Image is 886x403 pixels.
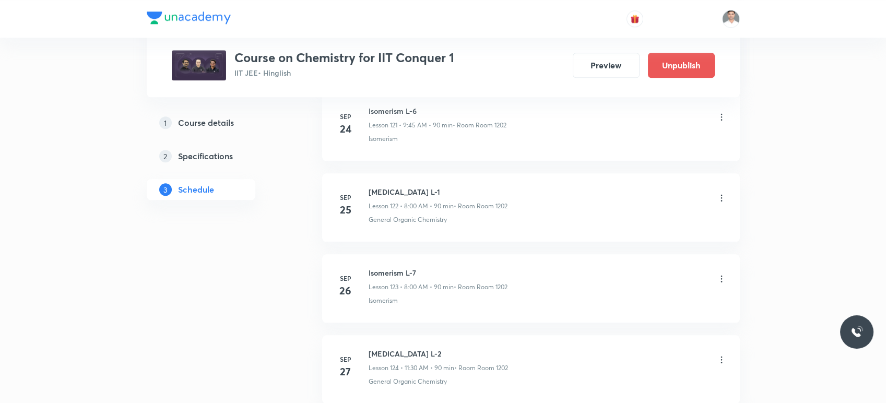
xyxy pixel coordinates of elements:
h4: 26 [335,283,356,299]
p: • Room Room 1202 [454,201,507,211]
h3: Course on Chemistry for IIT Conquer 1 [234,50,454,65]
p: 3 [159,183,172,196]
h5: Specifications [178,150,233,162]
p: Isomerism [369,296,398,305]
a: Company Logo [147,11,231,27]
img: Company Logo [147,11,231,24]
p: • Room Room 1202 [454,282,507,292]
h5: Course details [178,116,234,129]
h6: Sep [335,274,356,283]
button: avatar [627,10,643,27]
img: avatar [630,14,640,23]
p: • Room Room 1202 [453,121,506,130]
h6: Sep [335,112,356,121]
img: Mant Lal [722,10,740,28]
h4: 27 [335,364,356,380]
button: Unpublish [648,53,715,78]
p: Lesson 121 • 9:45 AM • 90 min [369,121,453,130]
p: 1 [159,116,172,129]
p: • Room Room 1202 [454,363,508,373]
h6: Isomerism L-6 [369,105,506,116]
h4: 25 [335,202,356,218]
button: Preview [573,53,640,78]
p: Lesson 124 • 11:30 AM • 90 min [369,363,454,373]
h6: Sep [335,354,356,364]
p: IIT JEE • Hinglish [234,67,454,78]
h6: [MEDICAL_DATA] L-2 [369,348,508,359]
h5: Schedule [178,183,214,196]
img: ddb80e8e1aac4c68a1df15d59b96473b.jpg [172,50,226,80]
a: 2Specifications [147,146,289,167]
p: General Organic Chemistry [369,215,447,224]
p: General Organic Chemistry [369,377,447,386]
p: 2 [159,150,172,162]
h6: Isomerism L-7 [369,267,507,278]
p: Lesson 122 • 8:00 AM • 90 min [369,201,454,211]
p: Isomerism [369,134,398,144]
a: 1Course details [147,112,289,133]
p: Lesson 123 • 8:00 AM • 90 min [369,282,454,292]
h6: Sep [335,193,356,202]
h6: [MEDICAL_DATA] L-1 [369,186,507,197]
h4: 24 [335,121,356,137]
img: ttu [850,326,863,338]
